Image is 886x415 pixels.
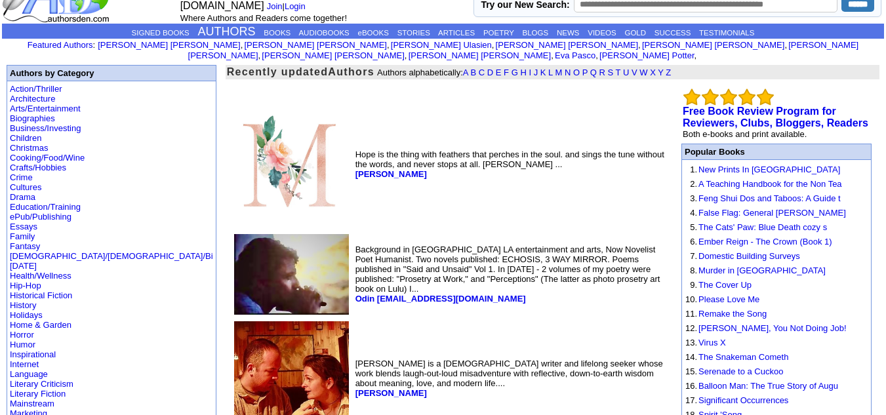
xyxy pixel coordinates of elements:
a: K [540,68,546,77]
a: [PERSON_NAME] [PERSON_NAME] [262,50,404,60]
a: [PERSON_NAME], You Not Doing Job! [698,323,846,333]
font: i [641,42,642,49]
img: shim.gif [685,177,686,178]
a: T [616,68,621,77]
a: X [650,68,656,77]
a: ARTICLES [438,29,475,37]
a: Christmas [10,143,49,153]
a: Fantasy [10,241,40,251]
a: Home & Garden [10,320,71,330]
font: 10. [685,294,697,304]
a: Cooking/Food/Wine [10,153,85,163]
a: Historical Fiction [10,290,72,300]
a: H [520,68,526,77]
font: 13. [685,338,697,347]
font: Both e-books and print available. [683,129,807,139]
a: Y [658,68,663,77]
a: TESTIMONIALS [699,29,754,37]
a: Virus X [698,338,726,347]
a: E [496,68,502,77]
a: M [555,68,562,77]
a: Serenade to a Cuckoo [698,366,783,376]
font: 17. [685,395,697,405]
a: The Snakeman Cometh [698,352,788,362]
a: Hip-Hop [10,281,41,290]
img: 88864.jpg [234,234,349,315]
img: bigemptystars.png [702,89,719,106]
a: Literary Fiction [10,389,66,399]
font: Popular Books [685,147,745,157]
img: 130525.jpeg [234,101,349,227]
iframe: fb:like Facebook Social Plugin [230,84,460,97]
a: J [534,68,538,77]
font: i [243,42,244,49]
a: [PERSON_NAME] [PERSON_NAME] [98,40,240,50]
font: i [554,52,555,60]
font: | [267,1,310,11]
a: Essays [10,222,37,231]
a: Children [10,133,41,143]
font: i [598,52,599,60]
a: Holidays [10,310,43,320]
a: P [582,68,588,77]
font: : [28,40,95,50]
a: I [529,68,531,77]
a: The Cover Up [698,280,752,290]
a: A [463,68,468,77]
a: Horror [10,330,34,340]
a: U [623,68,629,77]
a: Biographies [10,113,55,123]
a: Architecture [10,94,55,104]
font: i [390,42,391,49]
a: Action/Thriller [10,84,62,94]
font: 1. [690,165,697,174]
a: A Teaching Handbook for the Non Tea [698,179,842,189]
a: POETRY [483,29,514,37]
font: 15. [685,366,697,376]
a: N [565,68,571,77]
a: Feng Shui Dos and Taboos: A Guide t [698,193,841,203]
font: 4. [690,208,697,218]
a: Cultures [10,182,41,192]
img: shim.gif [685,206,686,207]
a: Family [10,231,35,241]
a: [PERSON_NAME] [PERSON_NAME] [496,40,638,50]
b: Free Book Review Program for Reviewers, Clubs, Bloggers, Readers [683,106,868,128]
a: L [548,68,553,77]
font: Background in [GEOGRAPHIC_DATA] LA entertainment and arts, Now Novelist Poet Humanist. Two novels... [355,245,660,304]
a: [DEMOGRAPHIC_DATA]/[DEMOGRAPHIC_DATA]/Bi [10,251,213,261]
a: [PERSON_NAME] [PERSON_NAME] [642,40,784,50]
a: [PERSON_NAME] [PERSON_NAME] [409,50,551,60]
a: Humor [10,340,35,349]
font: i [407,52,408,60]
b: Authors by Category [10,68,94,78]
a: Balloon Man: The True Story of Augu [698,381,838,391]
a: O [573,68,580,77]
a: Domestic Building Surveys [698,251,800,261]
font: i [696,52,698,60]
img: shim.gif [685,393,686,394]
a: False Flag: General [PERSON_NAME] [698,208,846,218]
a: [PERSON_NAME] [355,388,427,398]
font: [PERSON_NAME] is a [DEMOGRAPHIC_DATA] writer and lifelong seeker whose work blends laugh‑out‑loud... [355,359,663,398]
img: shim.gif [685,365,686,365]
a: NEWS [557,29,580,37]
font: Where Authors and Readers come together! [180,13,347,23]
a: AUDIOBOOKS [298,29,349,37]
a: Mainstream [10,399,54,408]
img: bigemptystars.png [720,89,737,106]
img: shim.gif [685,321,686,322]
a: Z [666,68,671,77]
a: Literary Criticism [10,379,73,389]
a: History [10,300,36,310]
a: C [479,68,485,77]
a: Please Love Me [698,294,759,304]
a: BLOGS [523,29,549,37]
a: Murder in [GEOGRAPHIC_DATA] [698,266,826,275]
a: [PERSON_NAME] [355,169,427,179]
